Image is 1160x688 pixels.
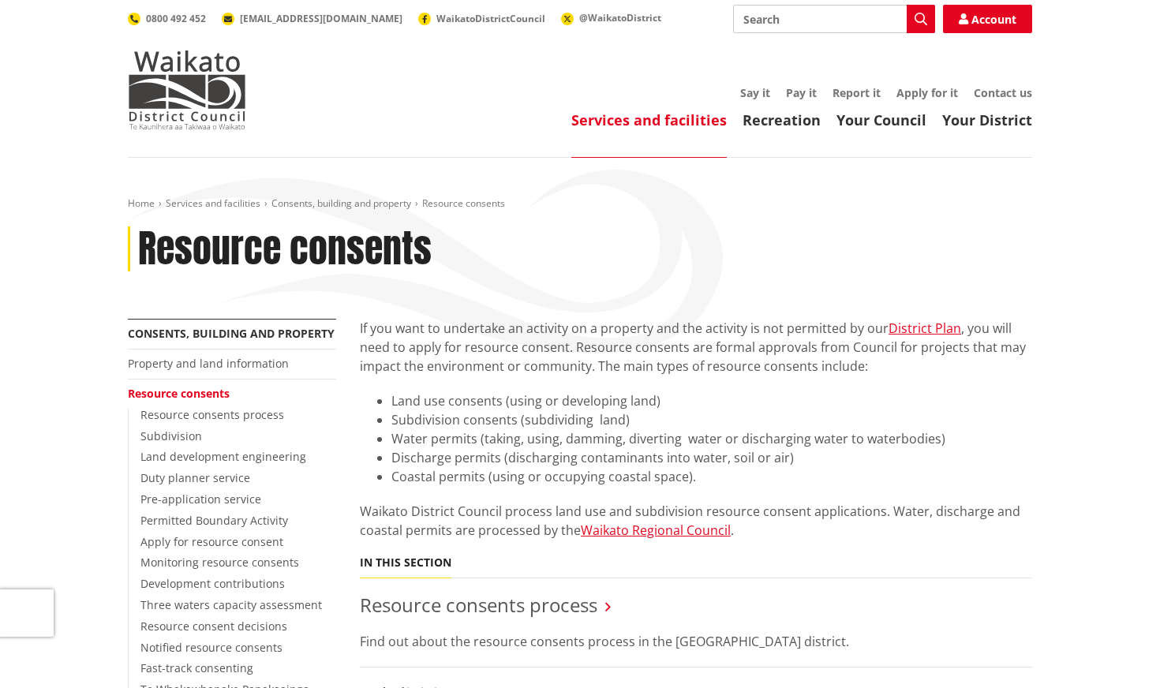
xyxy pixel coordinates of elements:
[436,12,545,25] span: WaikatoDistrictCouncil
[942,110,1032,129] a: Your District
[391,410,1032,429] li: Subdivision consents (subdividing land)​
[128,196,155,210] a: Home
[128,386,230,401] a: Resource consents
[889,320,961,337] a: District Plan
[561,11,661,24] a: @WaikatoDistrict
[786,85,817,100] a: Pay it
[140,640,283,655] a: Notified resource consents
[140,492,261,507] a: Pre-application service
[896,85,958,100] a: Apply for it
[140,407,284,422] a: Resource consents process
[743,110,821,129] a: Recreation
[391,429,1032,448] li: Water permits (taking, using, damming, diverting water or discharging water to waterbodies)​
[128,12,206,25] a: 0800 492 452
[146,12,206,25] span: 0800 492 452
[140,534,283,549] a: Apply for resource consent
[128,356,289,371] a: Property and land information
[733,5,935,33] input: Search input
[391,391,1032,410] li: Land use consents (using or developing land)​
[974,85,1032,100] a: Contact us
[579,11,661,24] span: @WaikatoDistrict
[271,196,411,210] a: Consents, building and property
[740,85,770,100] a: Say it
[140,597,322,612] a: Three waters capacity assessment
[140,660,253,675] a: Fast-track consenting
[391,448,1032,467] li: Discharge permits (discharging contaminants into water, soil or air)​
[140,555,299,570] a: Monitoring resource consents
[240,12,402,25] span: [EMAIL_ADDRESS][DOMAIN_NAME]
[138,226,432,272] h1: Resource consents
[140,449,306,464] a: Land development engineering
[836,110,926,129] a: Your Council
[360,319,1032,376] p: If you want to undertake an activity on a property and the activity is not permitted by our , you...
[360,632,1032,651] p: Find out about the resource consents process in the [GEOGRAPHIC_DATA] district.
[571,110,727,129] a: Services and facilities
[360,556,451,570] h5: In this section
[360,592,597,618] a: Resource consents process
[140,470,250,485] a: Duty planner service
[418,12,545,25] a: WaikatoDistrictCouncil
[166,196,260,210] a: Services and facilities
[222,12,402,25] a: [EMAIL_ADDRESS][DOMAIN_NAME]
[128,326,335,341] a: Consents, building and property
[422,196,505,210] span: Resource consents
[140,619,287,634] a: Resource consent decisions
[140,576,285,591] a: Development contributions
[581,522,731,539] a: Waikato Regional Council
[140,428,202,443] a: Subdivision
[943,5,1032,33] a: Account
[140,513,288,528] a: Permitted Boundary Activity
[128,197,1032,211] nav: breadcrumb
[128,50,246,129] img: Waikato District Council - Te Kaunihera aa Takiwaa o Waikato
[833,85,881,100] a: Report it
[391,467,1032,486] li: Coastal permits (using or occupying coastal space).​
[360,502,1032,540] p: Waikato District Council process land use and subdivision resource consent applications. Water, d...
